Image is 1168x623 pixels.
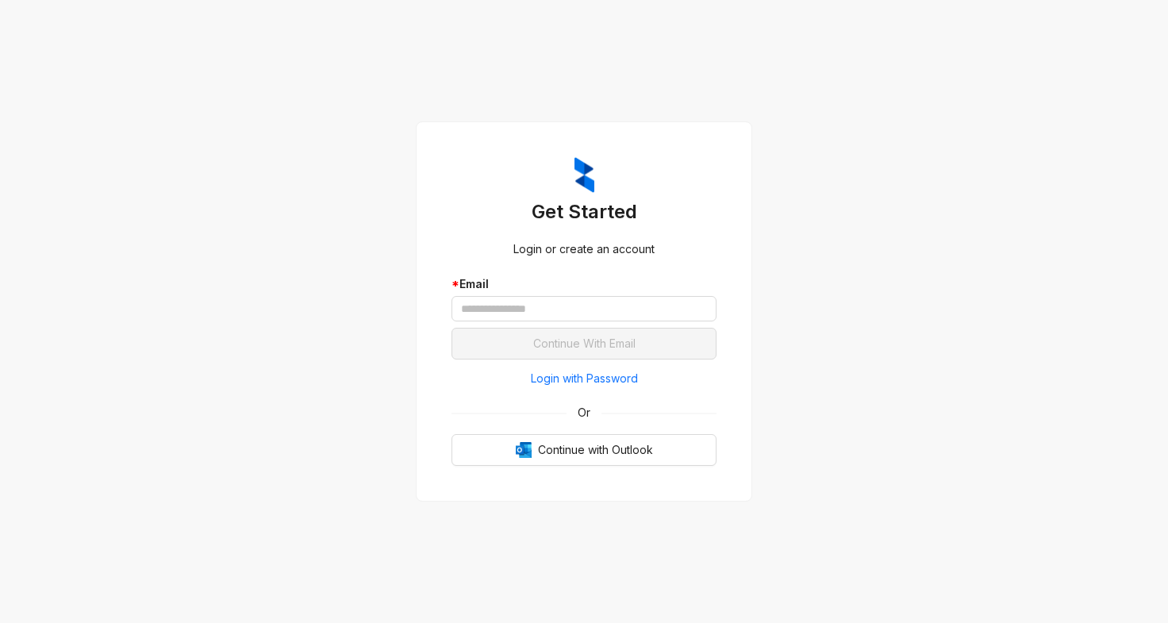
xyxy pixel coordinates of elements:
button: Login with Password [451,366,717,391]
img: ZumaIcon [574,157,594,194]
span: Continue with Outlook [538,441,653,459]
button: Continue With Email [451,328,717,360]
h3: Get Started [451,199,717,225]
div: Login or create an account [451,240,717,258]
span: Login with Password [531,370,638,387]
button: OutlookContinue with Outlook [451,434,717,466]
div: Email [451,275,717,293]
span: Or [567,404,601,421]
img: Outlook [516,442,532,458]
